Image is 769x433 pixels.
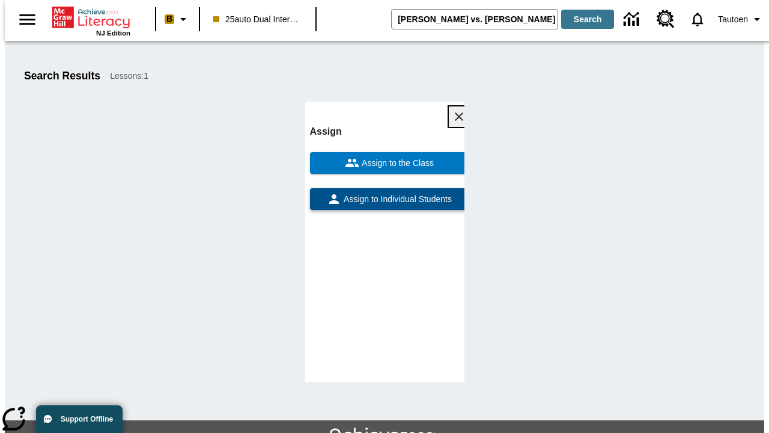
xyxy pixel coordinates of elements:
a: Data Center [616,3,649,36]
span: B [166,11,172,26]
button: Assign to the Class [310,152,469,174]
button: Search [561,10,614,29]
a: Notifications [682,4,713,35]
h1: Search Results [24,70,100,82]
span: Tautoen [718,13,748,26]
button: Open side menu [10,2,45,37]
button: Close [449,106,469,127]
input: search field [392,10,558,29]
button: Boost Class color is peach. Change class color [160,8,195,30]
button: Profile/Settings [713,8,769,30]
div: Home [52,4,130,37]
span: NJ Edition [96,29,130,37]
span: Assign to the Class [359,157,434,170]
span: Assign to Individual Students [341,193,452,206]
a: Home [52,5,130,29]
span: 25auto Dual International [213,13,302,26]
a: Resource Center, Will open in new tab [649,3,682,35]
span: Lessons : 1 [110,70,148,82]
button: Support Offline [36,405,123,433]
h6: Assign [310,123,469,140]
span: Support Offline [61,415,113,423]
div: lesson details [305,102,464,382]
button: Assign to Individual Students [310,188,469,210]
